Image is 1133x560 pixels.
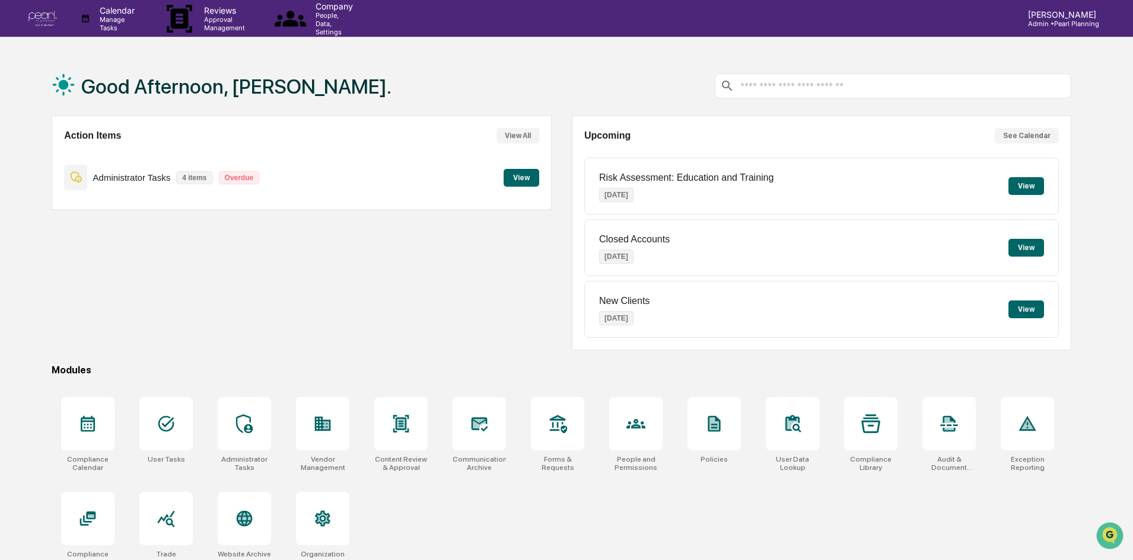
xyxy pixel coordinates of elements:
[24,149,77,161] span: Preclearance
[453,455,506,472] div: Communications Archive
[599,234,670,245] p: Closed Accounts
[93,172,171,183] p: Administrator Tasks
[599,311,634,325] p: [DATE]
[24,172,75,184] span: Data Lookup
[98,149,147,161] span: Attestations
[497,128,539,143] button: View All
[1008,300,1044,318] button: View
[176,171,212,184] p: 4 items
[1095,521,1127,553] iframe: Open customer support
[202,94,216,108] button: Start new chat
[1019,20,1102,28] p: Admin • Pearl Planning
[531,455,584,472] div: Forms & Requests
[1001,455,1054,472] div: Exception Reporting
[40,103,150,112] div: We're available if you need us!
[90,5,141,15] p: Calendar
[148,455,185,463] div: User Tasks
[12,151,21,160] div: 🖐️
[81,145,152,166] a: 🗄️Attestations
[7,145,81,166] a: 🖐️Preclearance
[218,455,271,472] div: Administrator Tasks
[599,172,774,183] p: Risk Assessment: Education and Training
[64,130,121,141] h2: Action Items
[1008,177,1044,195] button: View
[1008,239,1044,257] button: View
[12,25,216,44] p: How can we help?
[995,128,1059,143] button: See Calendar
[504,171,539,183] a: View
[1019,9,1102,20] p: [PERSON_NAME]
[701,455,728,463] div: Policies
[296,455,349,472] div: Vendor Management
[118,201,144,210] span: Pylon
[195,5,251,15] p: Reviews
[81,75,392,98] h1: Good Afternoon, [PERSON_NAME].
[584,130,631,141] h2: Upcoming
[219,171,260,184] p: Overdue
[12,91,33,112] img: 1746055101610-c473b297-6a78-478c-a979-82029cc54cd1
[922,455,976,472] div: Audit & Document Logs
[599,188,634,202] p: [DATE]
[12,173,21,183] div: 🔎
[599,249,634,264] p: [DATE]
[61,455,114,472] div: Compliance Calendar
[599,296,650,306] p: New Clients
[609,455,663,472] div: People and Permissions
[86,151,96,160] div: 🗄️
[504,169,539,187] button: View
[306,1,359,11] p: Company
[90,15,141,32] p: Manage Tasks
[40,91,195,103] div: Start new chat
[844,455,898,472] div: Compliance Library
[84,200,144,210] a: Powered byPylon
[28,11,57,27] img: logo
[52,364,1071,376] div: Modules
[218,550,271,558] div: Website Archive
[374,455,428,472] div: Content Review & Approval
[195,15,251,32] p: Approval Management
[766,455,819,472] div: User Data Lookup
[306,11,359,36] p: People, Data, Settings
[7,167,79,188] a: 🔎Data Lookup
